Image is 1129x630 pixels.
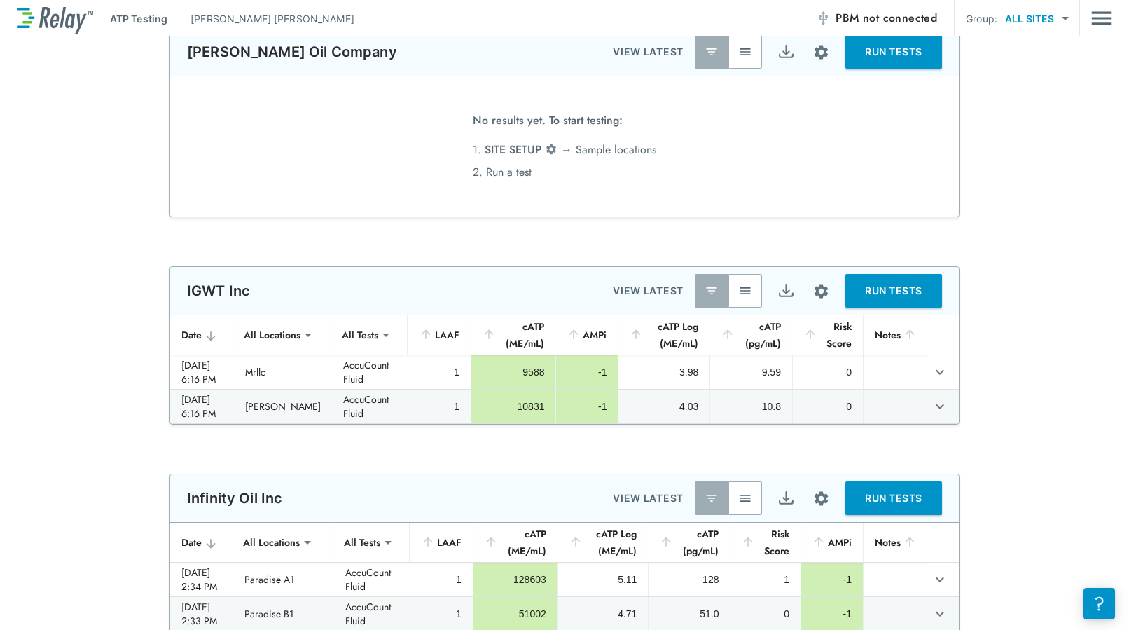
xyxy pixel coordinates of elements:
[928,568,952,591] button: expand row
[777,490,795,507] img: Export Icon
[170,523,233,563] th: Date
[485,573,546,587] div: 128603
[803,273,840,310] button: Site setup
[738,491,752,505] img: View All
[485,607,546,621] div: 51002
[741,526,789,559] div: Risk Score
[660,573,719,587] div: 128
[705,284,719,298] img: Latest
[1083,588,1115,619] iframe: Resource center
[422,607,462,621] div: 1
[613,43,684,60] p: VIEW LATEST
[705,491,719,505] img: Latest
[187,490,282,507] p: Infinity Oil Inc
[334,528,390,556] div: All Tests
[845,481,942,515] button: RUN TESTS
[863,10,937,26] span: not connected
[233,563,334,596] td: Paradise A1
[777,43,795,61] img: Export Icon
[769,481,803,515] button: Export
[482,318,545,352] div: cATP (ME/mL)
[483,399,545,413] div: 10831
[742,573,789,587] div: 1
[332,355,408,389] td: AccuCount Fluid
[812,282,830,300] img: Settings Icon
[875,327,917,343] div: Notes
[705,45,719,59] img: Latest
[769,274,803,308] button: Export
[473,139,656,161] li: 1. → Sample locations
[110,11,167,26] p: ATP Testing
[836,8,937,28] span: PBM
[181,600,222,628] div: [DATE] 2:33 PM
[473,161,656,184] li: 2. Run a test
[569,573,637,587] div: 5.11
[803,318,852,352] div: Risk Score
[804,399,852,413] div: 0
[845,35,942,69] button: RUN TESTS
[845,274,942,308] button: RUN TESTS
[721,399,781,413] div: 10.8
[332,390,408,423] td: AccuCount Fluid
[928,602,952,626] button: expand row
[721,318,781,352] div: cATP (pg/mL)
[170,315,234,355] th: Date
[810,4,943,32] button: PBM not connected
[473,109,623,139] span: No results yet. To start testing:
[804,365,852,379] div: 0
[567,365,607,379] div: -1
[484,526,546,559] div: cATP (ME/mL)
[17,4,93,34] img: LuminUltra Relay
[659,526,719,559] div: cATP (pg/mL)
[777,282,795,300] img: Export Icon
[816,11,830,25] img: Offline Icon
[613,282,684,299] p: VIEW LATEST
[875,534,917,551] div: Notes
[233,528,310,556] div: All Locations
[928,360,952,384] button: expand row
[630,399,698,413] div: 4.03
[812,607,852,621] div: -1
[234,355,332,389] td: Mrllc
[630,365,698,379] div: 3.98
[191,11,354,26] p: [PERSON_NAME] [PERSON_NAME]
[812,573,852,587] div: -1
[485,142,541,158] span: SITE SETUP
[567,399,607,413] div: -1
[660,607,719,621] div: 51.0
[1091,5,1112,32] img: Drawer Icon
[928,395,952,418] button: expand row
[187,282,250,299] p: IGWT Inc
[181,392,223,420] div: [DATE] 6:16 PM
[812,534,852,551] div: AMPi
[420,399,459,413] div: 1
[738,45,752,59] img: View All
[769,35,803,69] button: Export
[421,534,462,551] div: LAAF
[170,315,959,424] table: sticky table
[234,390,332,423] td: [PERSON_NAME]
[545,143,557,156] img: Settings Icon
[629,318,698,352] div: cATP Log (ME/mL)
[234,321,310,349] div: All Locations
[483,365,545,379] div: 9588
[803,34,840,71] button: Site setup
[334,563,409,596] td: AccuCount Fluid
[569,607,637,621] div: 4.71
[419,327,459,343] div: LAAF
[181,566,222,594] div: [DATE] 2:34 PM
[420,365,459,379] div: 1
[966,11,997,26] p: Group:
[181,358,223,386] div: [DATE] 6:16 PM
[721,365,781,379] div: 9.59
[613,490,684,507] p: VIEW LATEST
[569,526,637,559] div: cATP Log (ME/mL)
[1091,5,1112,32] button: Main menu
[742,607,789,621] div: 0
[422,573,462,587] div: 1
[332,321,388,349] div: All Tests
[812,43,830,61] img: Settings Icon
[803,480,840,517] button: Site setup
[738,284,752,298] img: View All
